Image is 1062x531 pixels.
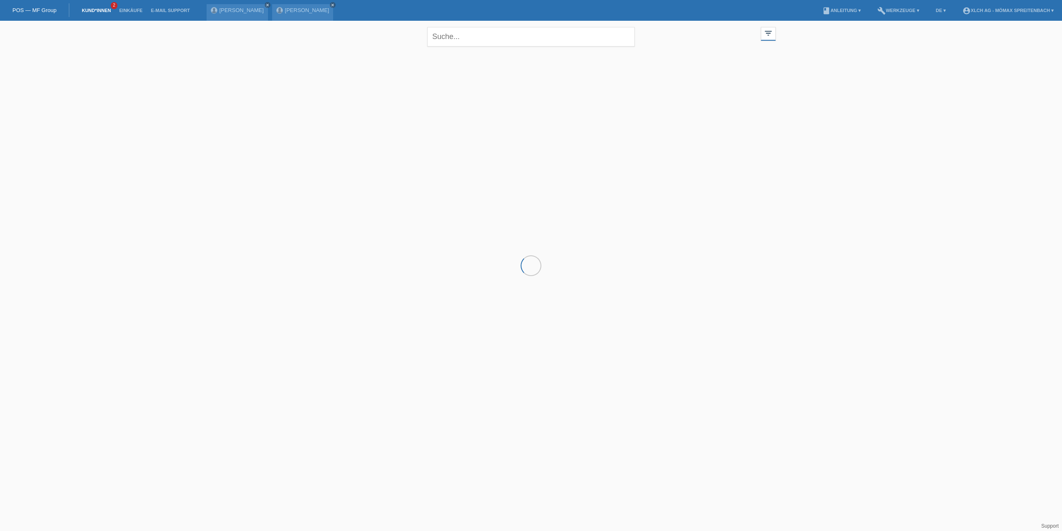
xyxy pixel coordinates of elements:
input: Suche... [427,27,635,46]
i: book [822,7,831,15]
a: POS — MF Group [12,7,56,13]
i: close [331,3,335,7]
i: build [877,7,886,15]
a: buildWerkzeuge ▾ [873,8,923,13]
i: filter_list [764,29,773,38]
span: 2 [111,2,117,9]
a: E-Mail Support [147,8,194,13]
i: close [265,3,270,7]
i: account_circle [962,7,971,15]
a: [PERSON_NAME] [285,7,329,13]
a: DE ▾ [932,8,950,13]
a: [PERSON_NAME] [219,7,264,13]
a: bookAnleitung ▾ [818,8,865,13]
a: Support [1041,523,1059,529]
a: close [265,2,270,8]
a: account_circleXLCH AG - Mömax Spreitenbach ▾ [958,8,1058,13]
a: Einkäufe [115,8,146,13]
a: Kund*innen [78,8,115,13]
a: close [330,2,336,8]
